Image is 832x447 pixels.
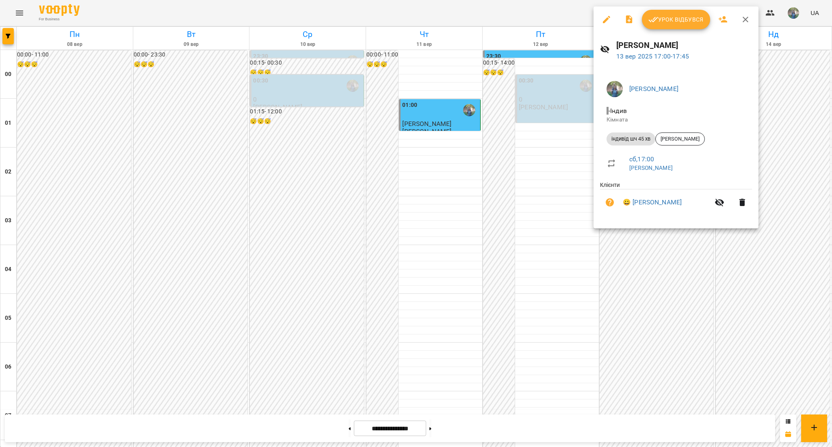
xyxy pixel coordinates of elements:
a: [PERSON_NAME] [629,165,673,171]
img: de1e453bb906a7b44fa35c1e57b3518e.jpg [607,81,623,97]
span: Урок відбувся [648,15,704,24]
button: Урок відбувся [642,10,710,29]
div: [PERSON_NAME] [655,132,705,145]
a: сб , 17:00 [629,155,654,163]
h6: [PERSON_NAME] [616,39,752,52]
p: Кімната [607,116,745,124]
a: 😀 [PERSON_NAME] [623,197,682,207]
span: [PERSON_NAME] [656,135,704,143]
a: 13 вер 2025 17:00-17:45 [616,52,689,60]
a: [PERSON_NAME] [629,85,678,93]
span: індивід шч 45 хв [607,135,655,143]
button: Візит ще не сплачено. Додати оплату? [600,193,620,212]
span: - Індив [607,107,628,115]
ul: Клієнти [600,181,752,219]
